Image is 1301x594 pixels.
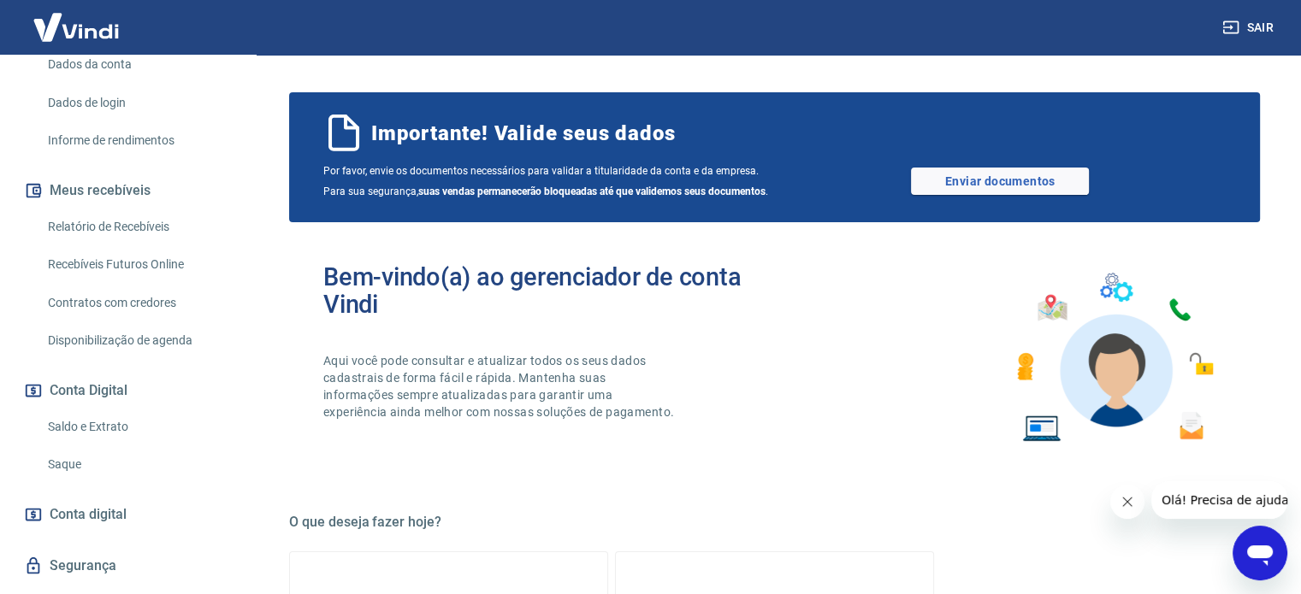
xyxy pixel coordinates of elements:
[41,85,235,121] a: Dados de login
[21,547,235,585] a: Segurança
[41,409,235,444] a: Saldo e Extrato
[21,372,235,409] button: Conta Digital
[41,285,235,321] a: Contratos com credores
[1002,263,1226,452] img: Imagem de um avatar masculino com diversos icones exemplificando as funcionalidades do gerenciado...
[1110,485,1144,519] iframe: Fechar mensagem
[21,172,235,209] button: Meus recebíveis
[41,209,235,244] a: Relatório de Recebíveis
[323,352,677,421] p: Aqui você pode consultar e atualizar todos os seus dados cadastrais de forma fácil e rápida. Mant...
[323,263,775,318] h2: Bem-vindo(a) ao gerenciador de conta Vindi
[418,185,766,197] b: suas vendas permanecerão bloqueadas até que validemos seus documentos
[41,447,235,482] a: Saque
[1151,481,1287,519] iframe: Mensagem da empresa
[21,496,235,533] a: Conta digital
[323,161,775,202] span: Por favor, envie os documentos necessários para validar a titularidade da conta e da empresa. Par...
[41,323,235,358] a: Disponibilização de agenda
[21,1,132,53] img: Vindi
[289,514,1260,531] h5: O que deseja fazer hoje?
[41,247,235,282] a: Recebíveis Futuros Online
[41,47,235,82] a: Dados da conta
[371,120,675,147] span: Importante! Valide seus dados
[41,123,235,158] a: Informe de rendimentos
[1219,12,1280,44] button: Sair
[911,168,1089,195] a: Enviar documentos
[1233,526,1287,580] iframe: Botão para abrir a janela de mensagens
[10,12,144,26] span: Olá! Precisa de ajuda?
[50,503,127,526] span: Conta digital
